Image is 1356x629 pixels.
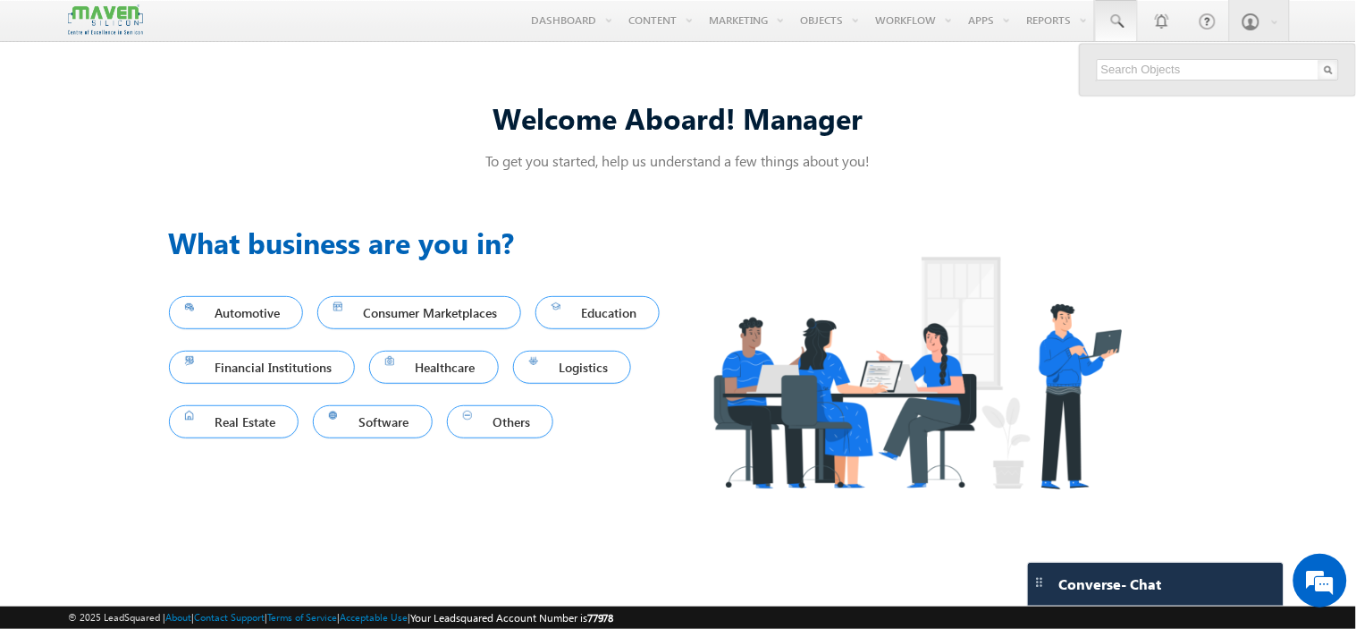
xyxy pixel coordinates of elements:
[410,611,614,625] span: Your Leadsquared Account Number is
[169,151,1188,170] p: To get you started, help us understand a few things about you!
[165,611,191,623] a: About
[185,355,340,379] span: Financial Institutions
[267,611,337,623] a: Terms of Service
[552,301,644,325] span: Education
[340,611,408,623] a: Acceptable Use
[68,4,143,36] img: Custom Logo
[169,98,1188,137] div: Welcome Aboard! Manager
[1059,576,1162,592] span: Converse - Chat
[293,9,336,52] div: Minimize live chat window
[678,221,1156,524] img: Industry.png
[385,355,483,379] span: Healthcare
[463,410,538,434] span: Others
[194,611,265,623] a: Contact Support
[93,94,300,117] div: Chat with us now
[587,611,614,625] span: 77978
[329,410,417,434] span: Software
[1032,575,1047,590] img: carter-drag
[333,301,505,325] span: Consumer Marketplaces
[23,166,326,478] textarea: Type your message and hit 'Enter'
[68,609,614,626] span: © 2025 LeadSquared | | | | |
[185,301,288,325] span: Automotive
[30,94,75,117] img: d_60004797649_company_0_60004797649
[185,410,283,434] span: Real Estate
[529,355,616,379] span: Logistics
[169,221,678,264] h3: What business are you in?
[243,493,324,517] em: Start Chat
